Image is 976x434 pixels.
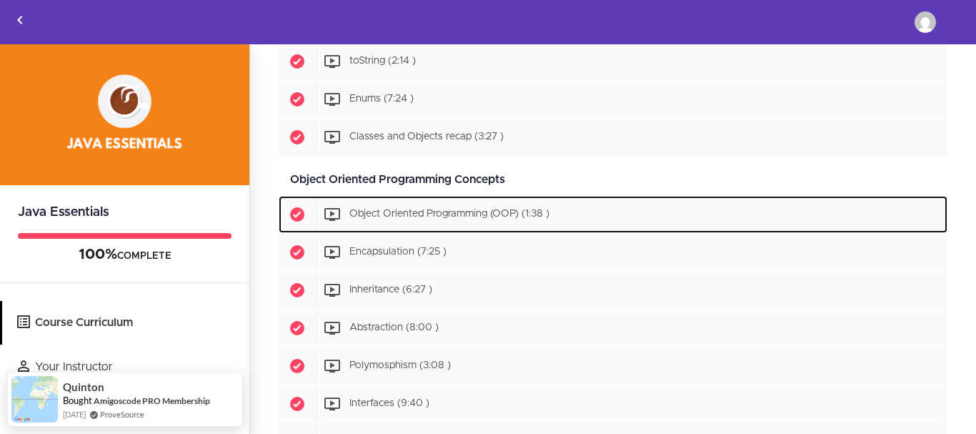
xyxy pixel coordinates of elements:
[349,285,432,295] span: Inheritance (6:27 )
[11,11,29,29] svg: Back to courses
[279,234,316,271] span: Completed item
[349,361,451,371] span: Polymosphism (3:08 )
[349,247,447,257] span: Encapsulation (7:25 )
[349,132,504,142] span: Classes and Objects recap (3:27 )
[279,119,947,156] a: Completed item Classes and Objects recap (3:27 )
[2,390,249,433] a: Certificate
[18,246,231,265] div: COMPLETE
[79,247,117,262] span: 100%
[279,196,947,233] a: Completed item Object Oriented Programming (OOP) (1:38 )
[279,385,316,423] span: Completed item
[279,119,316,156] span: Completed item
[279,347,947,385] a: Completed item Polymosphism (3:08 )
[279,385,947,423] a: Completed item Interfaces (9:40 )
[279,196,316,233] span: Completed item
[100,408,144,420] a: ProveSource
[2,301,249,345] a: Course Curriculum
[279,310,316,347] span: Completed item
[279,81,947,118] a: Completed item Enums (7:24 )
[279,234,947,271] a: Completed item Encapsulation (7:25 )
[63,408,86,420] span: [DATE]
[63,381,104,393] span: Quinton
[11,376,58,423] img: provesource social proof notification image
[915,11,936,33] img: shaxr2107@gmail.com
[279,272,947,309] a: Completed item Inheritance (6:27 )
[349,323,439,333] span: Abstraction (8:00 )
[349,94,414,104] span: Enums (7:24 )
[279,310,947,347] a: Completed item Abstraction (8:00 )
[349,209,549,220] span: Object Oriented Programming (OOP) (1:38 )
[279,43,316,80] span: Completed item
[2,345,249,389] a: Your Instructor
[349,399,429,409] span: Interfaces (9:40 )
[1,1,39,44] a: Back to courses
[279,43,947,80] a: Completed item toString (2:14 )
[349,56,416,66] span: toString (2:14 )
[279,164,947,196] div: Object Oriented Programming Concepts
[279,347,316,385] span: Completed item
[279,81,316,118] span: Completed item
[94,395,210,406] a: Amigoscode PRO Membership
[279,272,316,309] span: Completed item
[63,395,92,406] span: Bought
